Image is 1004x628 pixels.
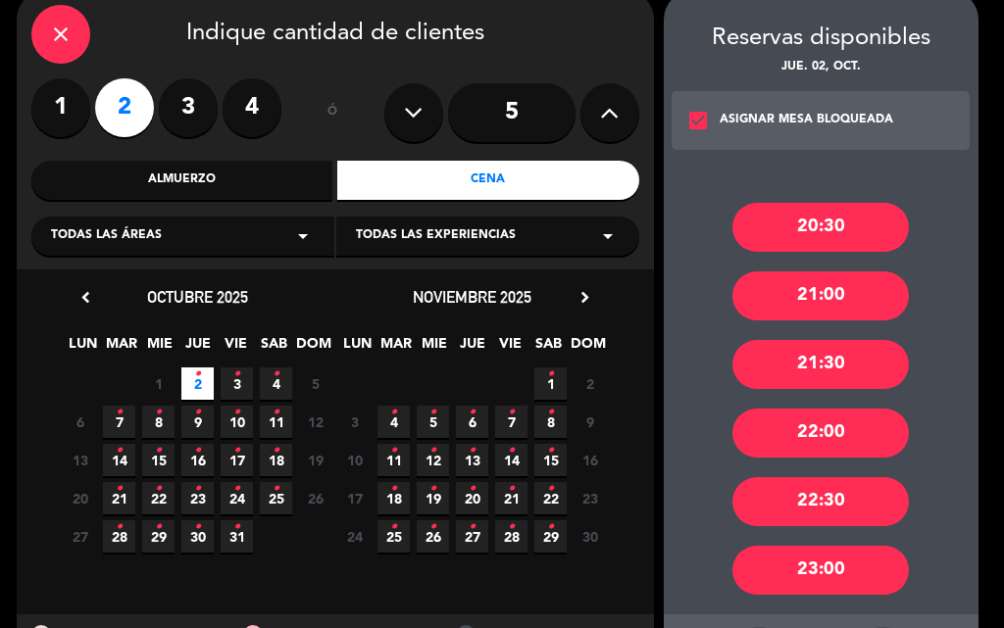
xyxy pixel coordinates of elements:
span: 22 [534,482,567,514]
div: ó [301,78,365,147]
i: • [390,511,397,543]
i: • [390,435,397,466]
span: 30 [181,520,214,553]
div: ASIGNAR MESA BLOQUEADA [720,111,893,130]
span: 22 [142,482,175,514]
i: chevron_right [575,287,595,308]
span: LUN [341,332,374,364]
i: • [273,397,279,428]
span: 20 [456,482,488,514]
label: 2 [95,78,154,137]
span: 14 [495,444,527,476]
i: chevron_left [75,287,96,308]
span: DOM [296,332,328,364]
i: • [390,473,397,505]
span: Todas las áreas [51,226,162,246]
span: octubre 2025 [147,287,248,307]
span: noviembre 2025 [413,287,531,307]
span: 16 [181,444,214,476]
div: 22:30 [732,477,909,526]
span: 6 [456,406,488,438]
i: • [233,359,240,390]
span: 26 [299,482,331,514]
div: 20:30 [732,203,909,252]
span: VIE [494,332,527,364]
div: Cena [337,161,639,200]
div: jue. 02, oct. [664,58,979,77]
i: • [233,473,240,505]
i: • [155,511,162,543]
span: 10 [221,406,253,438]
span: DOM [571,332,603,364]
i: • [233,435,240,466]
i: • [116,435,123,466]
i: • [273,435,279,466]
i: • [194,397,201,428]
i: • [469,473,476,505]
span: Todas las experiencias [356,226,516,246]
i: • [233,511,240,543]
span: 21 [103,482,135,514]
span: 18 [260,444,292,476]
i: • [469,511,476,543]
span: 11 [377,444,410,476]
span: 5 [417,406,449,438]
span: JUE [181,332,214,364]
span: MAR [105,332,137,364]
span: SAB [532,332,565,364]
span: 26 [417,520,449,553]
span: 18 [377,482,410,514]
i: • [194,435,201,466]
i: • [273,473,279,505]
i: • [273,359,279,390]
i: • [508,511,515,543]
span: VIE [220,332,252,364]
span: 25 [377,520,410,553]
i: • [429,473,436,505]
span: 6 [64,406,96,438]
span: MIE [418,332,450,364]
span: 2 [181,367,214,400]
label: 4 [223,78,281,137]
i: • [547,397,554,428]
div: Indique cantidad de clientes [31,5,639,64]
span: 4 [260,367,292,400]
span: 10 [338,444,371,476]
span: 23 [574,482,606,514]
span: 12 [299,406,331,438]
span: 29 [534,520,567,553]
div: 22:00 [732,409,909,458]
span: 16 [574,444,606,476]
i: • [390,397,397,428]
div: 23:00 [732,546,909,595]
i: • [155,435,162,466]
span: 17 [338,482,371,514]
span: 17 [221,444,253,476]
span: 28 [495,520,527,553]
i: arrow_drop_down [596,224,620,248]
i: close [49,23,73,46]
i: • [116,397,123,428]
span: 5 [299,367,331,400]
span: 15 [534,444,567,476]
span: 27 [456,520,488,553]
i: • [508,435,515,466]
i: • [194,359,201,390]
span: 24 [221,482,253,514]
i: • [547,435,554,466]
label: 1 [31,78,90,137]
span: 29 [142,520,175,553]
span: 4 [377,406,410,438]
span: 24 [338,520,371,553]
span: 21 [495,482,527,514]
i: • [508,473,515,505]
span: 7 [103,406,135,438]
span: 11 [260,406,292,438]
i: check_box [686,109,710,132]
i: • [469,435,476,466]
i: • [116,511,123,543]
i: • [116,473,123,505]
span: 13 [64,444,96,476]
i: • [194,473,201,505]
i: • [194,511,201,543]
